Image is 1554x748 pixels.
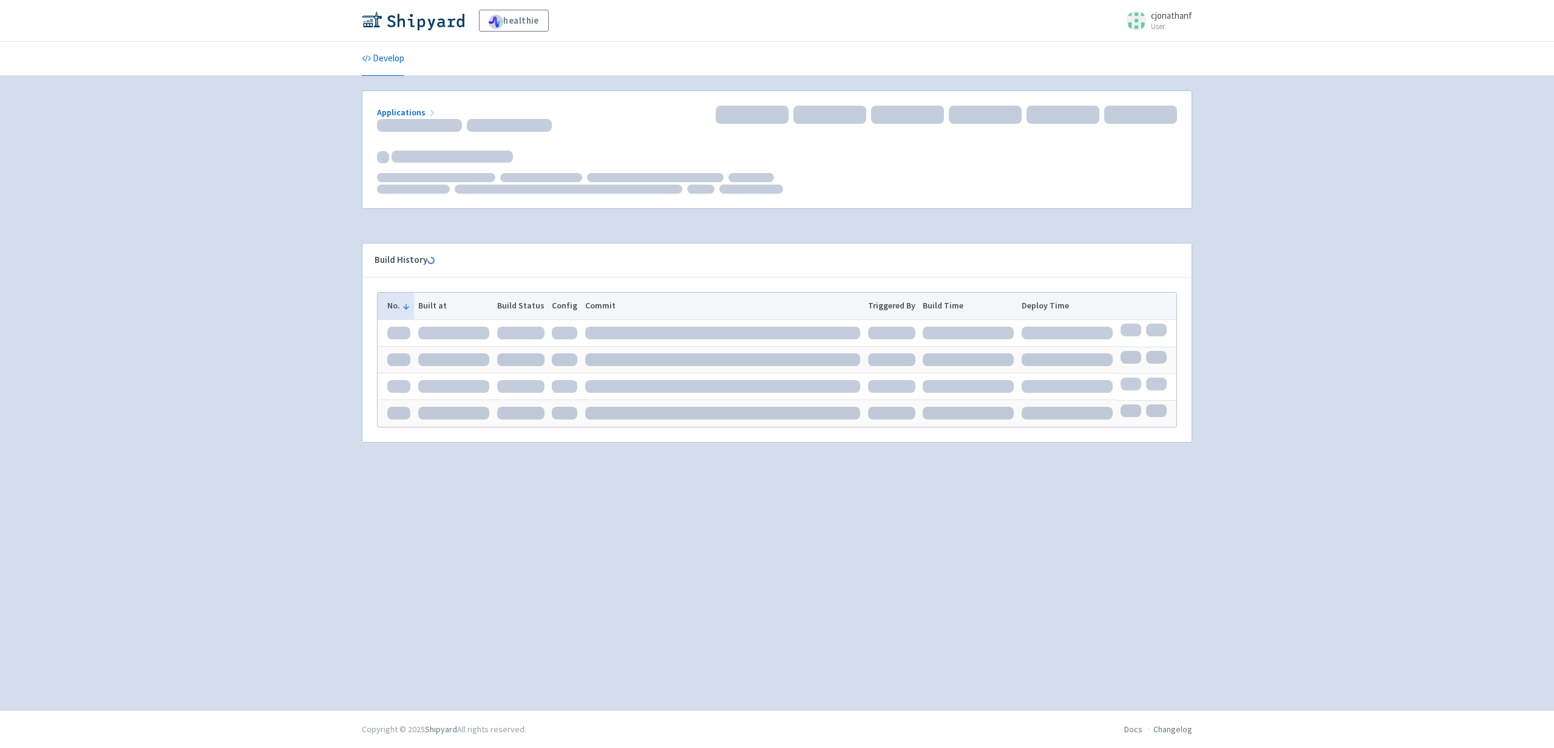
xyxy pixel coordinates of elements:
a: Docs [1124,724,1142,735]
a: Shipyard [425,724,457,735]
th: Deploy Time [1018,293,1117,319]
a: healthie [479,10,549,32]
th: Config [548,293,582,319]
a: Changelog [1153,724,1192,735]
span: cjonathanf [1151,10,1192,21]
a: Develop [362,42,404,76]
th: Triggered By [864,293,919,319]
small: User [1151,22,1192,30]
th: Build Time [919,293,1018,319]
a: cjonathanf User [1119,11,1192,30]
div: Build History [375,253,1160,267]
a: Applications [377,107,437,118]
button: No. [387,299,410,312]
div: Copyright © 2025 All rights reserved. [362,723,526,736]
th: Build Status [493,293,548,319]
th: Built at [414,293,493,319]
img: Shipyard logo [362,11,464,30]
th: Commit [582,293,864,319]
